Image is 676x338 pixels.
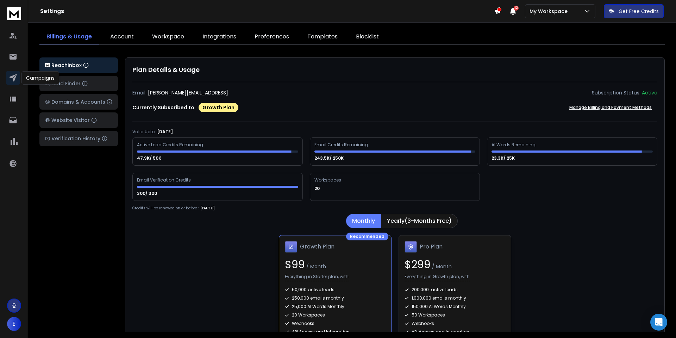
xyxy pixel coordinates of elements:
button: E [7,317,21,331]
p: 300/ 300 [137,191,158,196]
img: logo [7,7,21,20]
h1: Growth Plan [300,242,334,251]
p: Everything in Growth plan, with [405,274,470,281]
p: Everything in Starter plan, with [285,274,349,281]
p: Manage Billing and Payment Methods [569,105,652,110]
p: Email: [132,89,146,96]
h1: Settings [40,7,494,16]
div: Recommended [346,233,388,240]
div: 20 Workspaces [285,312,386,318]
a: Templates [300,30,345,44]
p: Subscription Status: [592,89,640,96]
div: AI Words Remaining [492,142,537,148]
p: 47.9K/ 50K [137,155,162,161]
span: / Month [305,263,326,270]
div: Email Credits Remaining [314,142,369,148]
p: Get Free Credits [619,8,659,15]
div: API Access and Integration [285,329,386,335]
button: Yearly(3-Months Free) [381,214,458,228]
p: [DATE] [200,205,215,211]
p: 23.3K/ 25K [492,155,516,161]
div: Webhooks [405,321,505,326]
div: 1,000,000 emails monthly [405,295,505,301]
div: 250,000 emails monthly [285,295,386,301]
button: Verification History [39,131,118,146]
div: 25,000 AI Words Monthly [285,304,386,309]
a: Blocklist [349,30,386,44]
button: Website Visitor [39,112,118,128]
p: [DATE] [157,129,173,135]
a: Account [103,30,141,44]
button: Domains & Accounts [39,94,118,110]
h1: Pro Plan [420,242,443,251]
h1: Plan Details & Usage [132,65,657,75]
button: Get Free Credits [604,4,664,18]
div: Growth Plan [199,103,238,112]
div: 50,000 active leads [285,287,386,293]
button: Monthly [346,214,381,228]
p: [PERSON_NAME][EMAIL_ADDRESS] [148,89,228,96]
img: Pro Plan icon [405,241,417,253]
div: Email Verification Credits [137,177,192,183]
div: Workspaces [314,177,342,183]
a: Preferences [248,30,296,44]
span: 12 [514,6,519,11]
div: Webhooks [285,321,386,326]
p: My Workspace [530,8,570,15]
p: Currently Subscribed to [132,104,194,111]
p: 243.5K/ 250K [314,155,345,161]
div: Campaigns [21,71,59,85]
div: Active Lead Credits Remaining [137,142,204,148]
a: Workspace [145,30,191,44]
div: API Access and Integration [405,329,505,335]
div: Open Intercom Messenger [650,314,667,331]
span: / Month [431,263,452,270]
div: 200,000 active leads [405,287,505,293]
p: 20 [314,186,321,191]
button: Lead Finder [39,76,118,91]
div: 50 Workspaces [405,312,505,318]
a: Billings & Usage [39,30,99,44]
p: Valid Upto: [132,129,156,135]
button: Manage Billing and Payment Methods [564,100,657,115]
button: ReachInbox [39,57,118,73]
span: $ 299 [405,257,431,272]
img: logo [45,63,50,68]
div: 150,000 AI Words Monthly [405,304,505,309]
div: Active [642,89,657,96]
img: Growth Plan icon [285,241,297,253]
a: Integrations [195,30,243,44]
span: $ 99 [285,257,305,272]
p: Credits will be renewed on or before : [132,205,199,211]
